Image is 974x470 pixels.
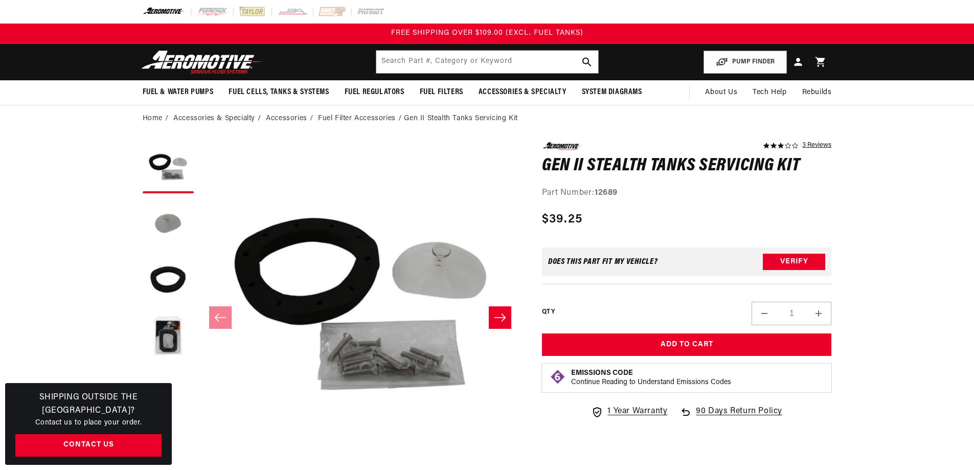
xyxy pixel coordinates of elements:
[763,254,825,270] button: Verify
[591,405,667,418] a: 1 Year Warranty
[705,88,737,96] span: About Us
[471,80,574,104] summary: Accessories & Specialty
[571,369,633,377] strong: Emissions Code
[571,369,731,387] button: Emissions CodeContinue Reading to Understand Emissions Codes
[607,405,667,418] span: 1 Year Warranty
[574,80,650,104] summary: System Diagrams
[802,87,832,98] span: Rebuilds
[412,80,471,104] summary: Fuel Filters
[479,87,567,98] span: Accessories & Specialty
[143,311,194,362] button: Load image 4 in gallery view
[753,87,786,98] span: Tech Help
[143,87,214,98] span: Fuel & Water Pumps
[802,142,831,149] a: 3 reviews
[582,87,642,98] span: System Diagrams
[542,187,832,200] div: Part Number:
[571,378,731,387] p: Continue Reading to Understand Emissions Codes
[550,369,566,385] img: Emissions code
[391,29,583,37] span: FREE SHIPPING OVER $109.00 (EXCL. FUEL TANKS)
[548,258,658,266] div: Does This part fit My vehicle?
[404,113,517,124] li: Gen II Stealth Tanks Servicing Kit
[221,80,336,104] summary: Fuel Cells, Tanks & Systems
[143,142,194,193] button: Load image 1 in gallery view
[704,51,787,74] button: PUMP FINDER
[266,113,307,124] a: Accessories
[337,80,412,104] summary: Fuel Regulators
[143,113,832,124] nav: breadcrumbs
[679,405,782,429] a: 90 Days Return Policy
[143,255,194,306] button: Load image 3 in gallery view
[576,51,598,73] button: search button
[143,113,163,124] a: Home
[542,158,832,174] h1: Gen II Stealth Tanks Servicing Kit
[135,80,221,104] summary: Fuel & Water Pumps
[542,210,583,229] span: $39.25
[795,80,840,105] summary: Rebuilds
[15,417,162,429] p: Contact us to place your order.
[15,434,162,457] a: Contact Us
[376,51,598,73] input: Search by Part Number, Category or Keyword
[696,405,782,429] span: 90 Days Return Policy
[229,87,329,98] span: Fuel Cells, Tanks & Systems
[143,198,194,250] button: Load image 2 in gallery view
[489,306,511,329] button: Slide right
[15,391,162,417] h3: Shipping Outside the [GEOGRAPHIC_DATA]?
[420,87,463,98] span: Fuel Filters
[209,306,232,329] button: Slide left
[542,333,832,356] button: Add to Cart
[139,50,266,74] img: Aeromotive
[345,87,404,98] span: Fuel Regulators
[542,308,555,317] label: QTY
[173,113,263,124] li: Accessories & Specialty
[697,80,745,105] a: About Us
[745,80,794,105] summary: Tech Help
[595,189,618,197] strong: 12689
[318,113,396,124] a: Fuel Filter Accessories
